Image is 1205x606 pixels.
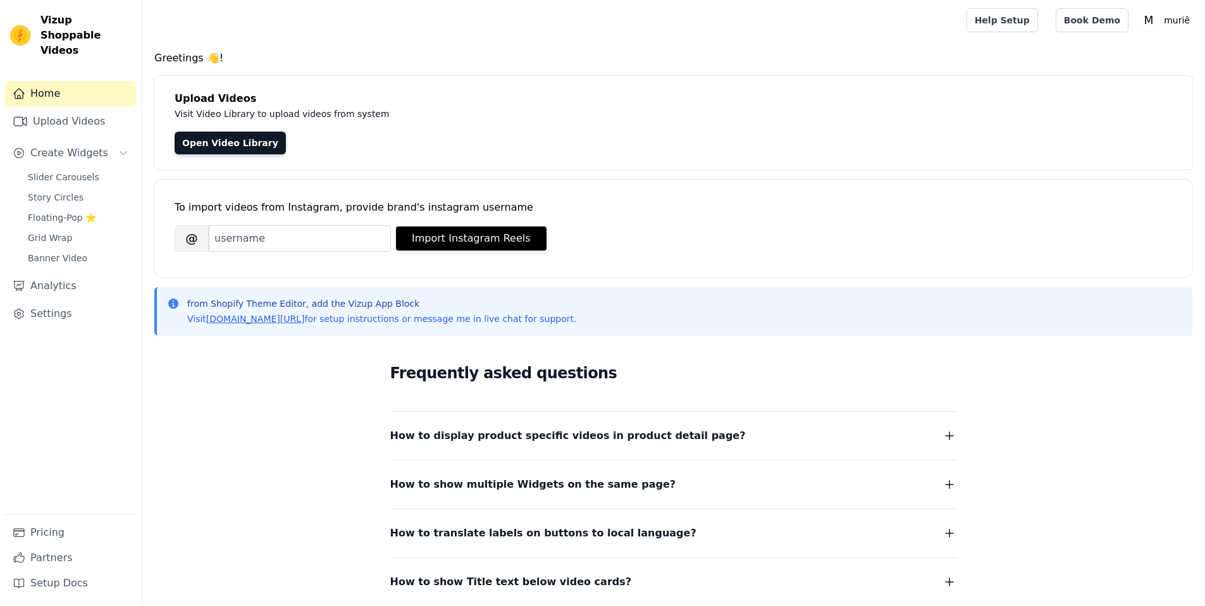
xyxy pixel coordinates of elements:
[5,109,136,134] a: Upload Videos
[1159,9,1195,32] p: muriê
[5,273,136,299] a: Analytics
[187,312,576,325] p: Visit for setup instructions or message me in live chat for support.
[1056,8,1128,32] a: Book Demo
[1144,14,1154,27] text: M
[396,226,547,250] button: Import Instagram Reels
[20,229,136,247] a: Grid Wrap
[187,297,576,310] p: from Shopify Theme Editor, add the Vizup App Block
[20,168,136,186] a: Slider Carousels
[390,573,632,591] span: How to show Title text below video cards?
[5,545,136,571] a: Partners
[175,106,741,121] p: Visit Video Library to upload videos from system
[28,211,96,224] span: Floating-Pop ⭐
[390,476,676,493] span: How to show multiple Widgets on the same page?
[5,81,136,106] a: Home
[390,524,696,542] span: How to translate labels on buttons to local language?
[390,573,957,591] button: How to show Title text below video cards?
[5,571,136,596] a: Setup Docs
[175,132,286,154] a: Open Video Library
[28,252,87,264] span: Banner Video
[5,140,136,166] button: Create Widgets
[175,200,1172,215] div: To import videos from Instagram, provide brand's instagram username
[390,476,957,493] button: How to show multiple Widgets on the same page?
[5,301,136,326] a: Settings
[20,189,136,206] a: Story Circles
[390,524,957,542] button: How to translate labels on buttons to local language?
[206,314,305,324] a: [DOMAIN_NAME][URL]
[28,171,99,183] span: Slider Carousels
[5,520,136,545] a: Pricing
[390,361,957,386] h2: Frequently asked questions
[175,91,1172,106] h4: Upload Videos
[28,191,83,204] span: Story Circles
[20,249,136,267] a: Banner Video
[209,225,391,252] input: username
[1139,9,1195,32] button: M muriê
[10,25,30,46] img: Vizup
[390,427,746,445] span: How to display product specific videos in product detail page?
[20,209,136,226] a: Floating-Pop ⭐
[28,232,72,244] span: Grid Wrap
[30,145,108,161] span: Create Widgets
[967,8,1038,32] a: Help Setup
[40,13,131,58] span: Vizup Shoppable Videos
[175,225,209,252] span: @
[390,427,957,445] button: How to display product specific videos in product detail page?
[154,51,1192,66] h4: Greetings 👋!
